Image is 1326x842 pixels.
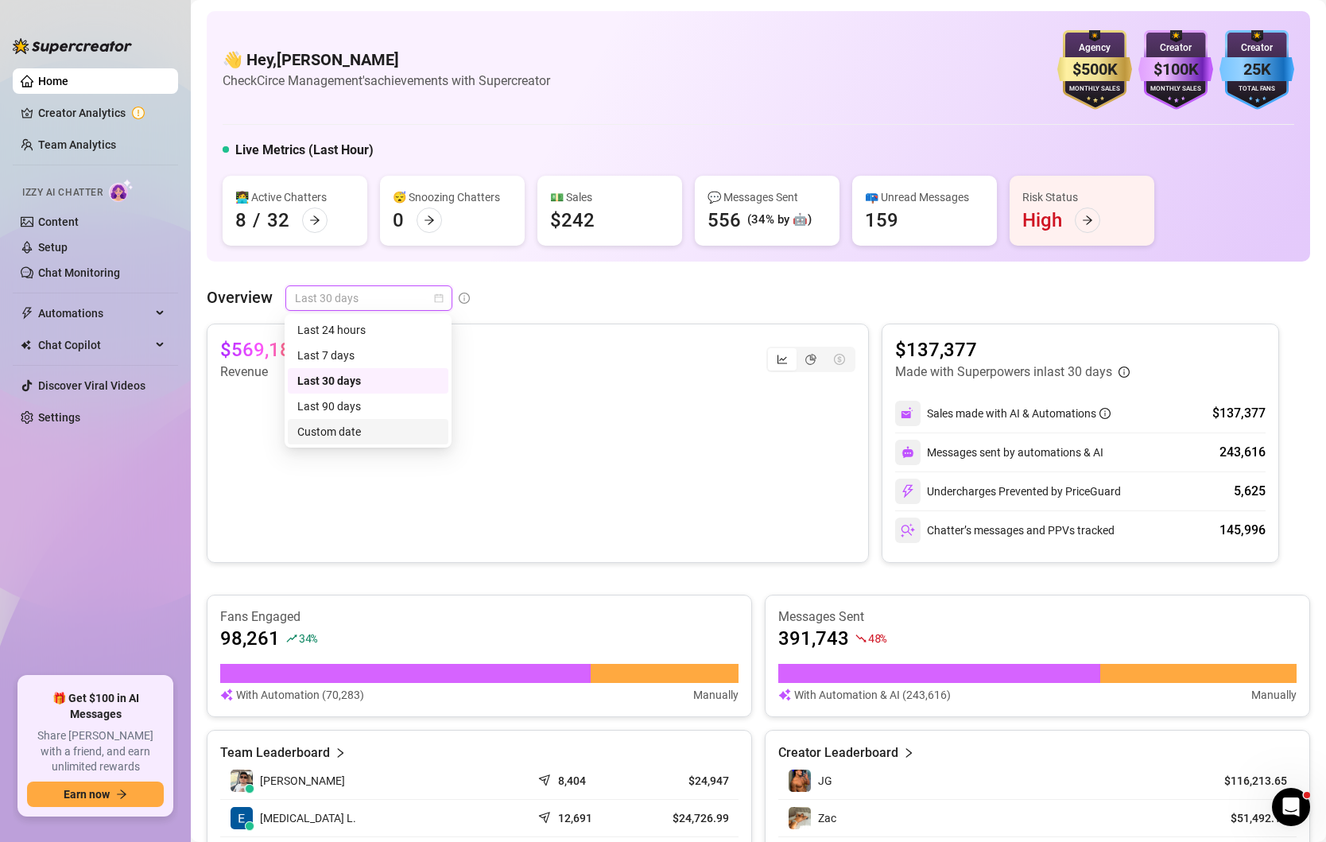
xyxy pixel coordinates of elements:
[38,241,68,254] a: Setup
[538,770,554,786] span: send
[116,789,127,800] span: arrow-right
[22,185,103,200] span: Izzy AI Chatter
[231,770,253,792] img: Rick Gino Tarce…
[393,188,512,206] div: 😴 Snoozing Chatters
[558,773,586,789] article: 8,404
[805,354,816,365] span: pie-chart
[1219,521,1266,540] div: 145,996
[260,772,345,790] span: [PERSON_NAME]
[297,321,439,339] div: Last 24 hours
[260,809,356,827] span: [MEDICAL_DATA] L.
[903,743,914,762] span: right
[1138,84,1213,95] div: Monthly Sales
[1251,686,1297,704] article: Manually
[865,208,898,233] div: 159
[38,75,68,87] a: Home
[1057,41,1132,56] div: Agency
[297,398,439,415] div: Last 90 days
[1138,41,1213,56] div: Creator
[64,788,110,801] span: Earn now
[288,394,448,419] div: Last 90 days
[1272,788,1310,826] iframe: Intercom live chat
[1215,810,1287,826] article: $51,492.11
[288,368,448,394] div: Last 30 days
[297,372,439,390] div: Last 30 days
[267,208,289,233] div: 32
[1219,57,1294,82] div: 25K
[789,770,811,792] img: JG
[235,208,246,233] div: 8
[434,293,444,303] span: calendar
[1119,367,1130,378] span: info-circle
[1219,443,1266,462] div: 243,616
[1057,84,1132,95] div: Monthly Sales
[220,743,330,762] article: Team Leaderboard
[1022,188,1142,206] div: Risk Status
[1212,404,1266,423] div: $137,377
[38,411,80,424] a: Settings
[220,337,302,363] article: $569,184
[38,332,151,358] span: Chat Copilot
[1099,408,1111,419] span: info-circle
[236,686,364,704] article: With Automation (70,283)
[901,523,915,537] img: svg%3e
[1138,30,1213,110] img: purple-badge-B9DA21FR.svg
[747,211,812,230] div: (34% by 🤖)
[220,686,233,704] img: svg%3e
[424,215,435,226] span: arrow-right
[27,728,164,775] span: Share [PERSON_NAME] with a friend, and earn unlimited rewards
[223,71,550,91] article: Check Circe Management's achievements with Supercreator
[335,743,346,762] span: right
[27,691,164,722] span: 🎁 Get $100 in AI Messages
[38,138,116,151] a: Team Analytics
[538,808,554,824] span: send
[223,49,550,71] h4: 👋 Hey, [PERSON_NAME]
[297,423,439,440] div: Custom date
[1219,30,1294,110] img: blue-badge-DgoSNQY1.svg
[393,208,404,233] div: 0
[901,484,915,499] img: svg%3e
[220,608,739,626] article: Fans Engaged
[38,215,79,228] a: Content
[1138,57,1213,82] div: $100K
[459,293,470,304] span: info-circle
[855,633,867,644] span: fall
[818,812,836,825] span: Zac
[13,38,132,54] img: logo-BBDzfeDw.svg
[109,179,134,202] img: AI Chatter
[297,347,439,364] div: Last 7 days
[865,188,984,206] div: 📪 Unread Messages
[1082,215,1093,226] span: arrow-right
[1057,57,1132,82] div: $500K
[1234,482,1266,501] div: 5,625
[901,446,914,459] img: svg%3e
[558,810,592,826] article: 12,691
[231,807,253,829] img: Exon Locsin
[550,188,669,206] div: 💵 Sales
[708,208,741,233] div: 556
[895,337,1130,363] article: $137,377
[295,286,443,310] span: Last 30 days
[1219,84,1294,95] div: Total Fans
[235,188,355,206] div: 👩‍💻 Active Chatters
[794,686,951,704] article: With Automation & AI (243,616)
[766,347,855,372] div: segmented control
[235,141,374,160] h5: Live Metrics (Last Hour)
[288,317,448,343] div: Last 24 hours
[1057,30,1132,110] img: gold-badge-CigiZidd.svg
[38,266,120,279] a: Chat Monitoring
[901,406,915,421] img: svg%3e
[21,340,31,351] img: Chat Copilot
[38,100,165,126] a: Creator Analytics exclamation-circle
[777,354,788,365] span: line-chart
[895,479,1121,504] div: Undercharges Prevented by PriceGuard
[21,307,33,320] span: thunderbolt
[818,774,832,787] span: JG
[645,773,729,789] article: $24,947
[220,626,280,651] article: 98,261
[220,363,333,382] article: Revenue
[288,343,448,368] div: Last 7 days
[778,626,849,651] article: 391,743
[778,686,791,704] img: svg%3e
[550,208,595,233] div: $242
